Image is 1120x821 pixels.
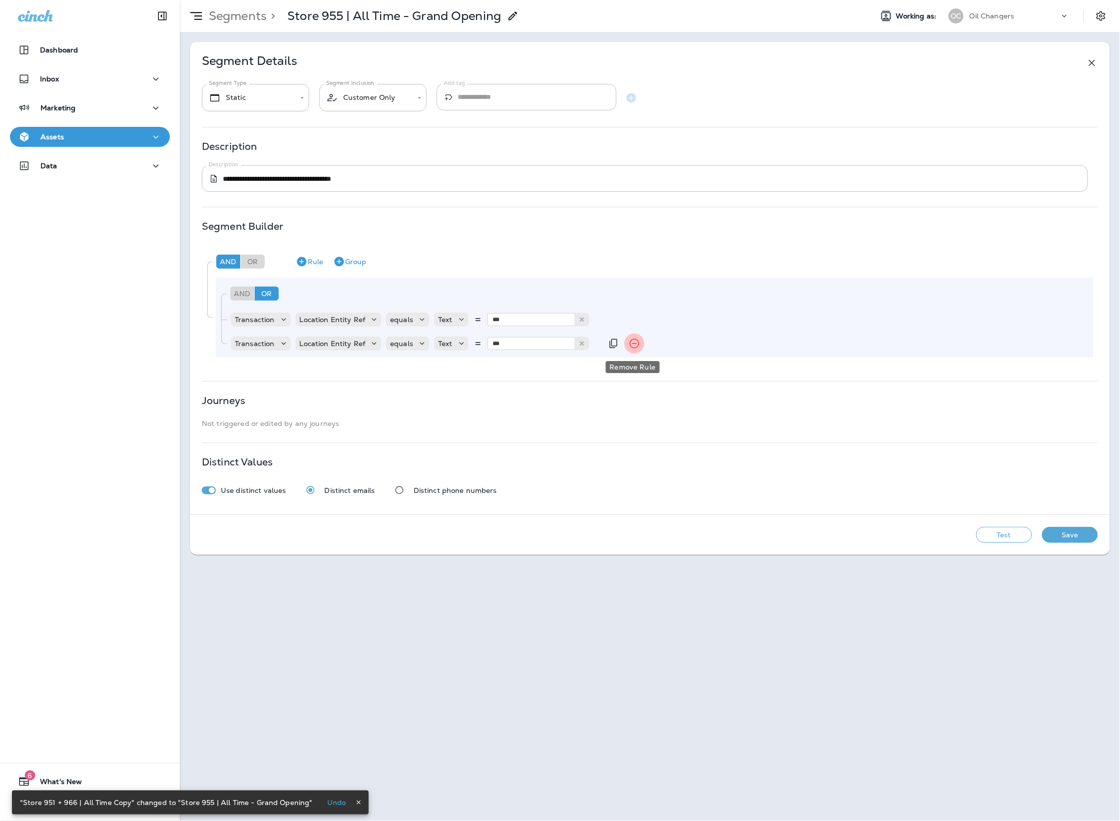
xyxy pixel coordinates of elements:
[10,156,170,176] button: Data
[267,8,275,23] p: >
[624,334,644,354] button: Remove Rule
[1092,7,1110,25] button: Settings
[414,486,497,494] p: Distinct phone numbers
[606,361,660,373] div: Remove Rule
[390,340,413,348] p: equals
[10,98,170,118] button: Marketing
[216,255,240,269] div: And
[326,79,374,87] label: Segment Inclusion
[329,254,370,270] button: Group
[40,75,59,83] p: Inbox
[976,527,1032,543] button: Test
[209,161,238,168] label: Description
[326,91,411,104] div: Customer Only
[603,334,623,354] button: Duplicate Rule
[321,797,353,809] button: Undo
[949,8,964,23] div: OC
[30,778,82,790] span: What's New
[325,486,375,494] p: Distinct emails
[202,57,297,69] p: Segment Details
[202,397,245,405] p: Journeys
[10,127,170,147] button: Assets
[40,133,64,141] p: Assets
[148,6,176,26] button: Collapse Sidebar
[292,254,327,270] button: Rule
[390,316,413,324] p: equals
[327,799,346,807] p: Undo
[230,287,254,301] div: And
[40,104,75,112] p: Marketing
[24,771,35,781] span: 6
[444,79,465,87] label: Add tag
[221,486,286,494] p: Use distinct values
[10,40,170,60] button: Dashboard
[438,340,453,348] p: Text
[209,92,293,104] div: Static
[20,794,313,812] div: "Store 951 + 966 | All Time Copy" changed to "Store 955 | All Time - Grand Opening"
[255,287,279,301] div: Or
[10,772,170,792] button: 6What's New
[10,69,170,89] button: Inbox
[202,458,273,466] p: Distinct Values
[202,142,257,150] p: Description
[10,796,170,816] button: Support
[235,340,275,348] p: Transaction
[205,8,267,23] p: Segments
[300,316,366,324] p: Location Entity Ref
[40,46,78,54] p: Dashboard
[202,222,283,230] p: Segment Builder
[209,79,246,87] label: Segment Type
[970,12,1015,20] p: Oil Changers
[235,316,275,324] p: Transaction
[438,316,453,324] p: Text
[40,162,57,170] p: Data
[202,419,1098,427] p: Not triggered or edited by any journeys
[896,12,939,20] span: Working as:
[1042,527,1098,543] button: Save
[300,340,366,348] p: Location Entity Ref
[241,255,265,269] div: Or
[287,8,501,23] p: Store 955 | All Time - Grand Opening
